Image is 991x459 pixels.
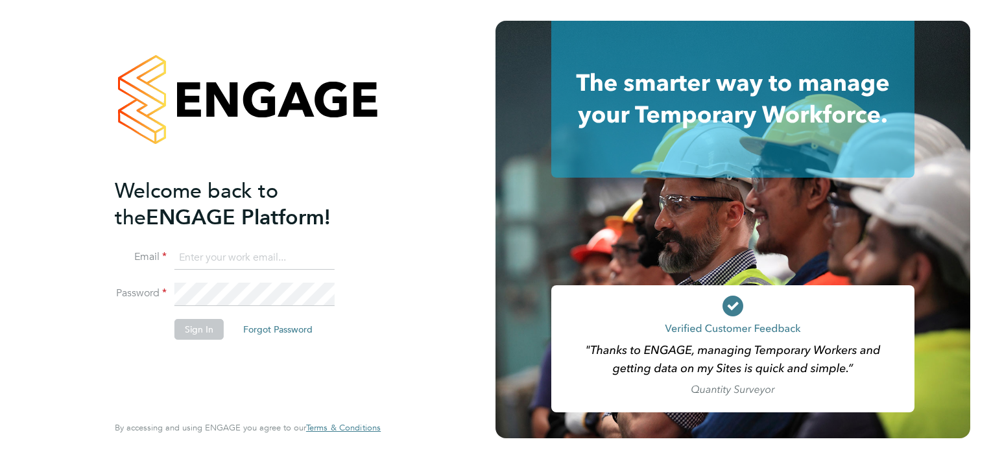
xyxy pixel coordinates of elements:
[174,246,335,270] input: Enter your work email...
[115,422,381,433] span: By accessing and using ENGAGE you agree to our
[115,178,278,230] span: Welcome back to the
[174,319,224,340] button: Sign In
[115,287,167,300] label: Password
[306,422,381,433] span: Terms & Conditions
[115,250,167,264] label: Email
[306,423,381,433] a: Terms & Conditions
[233,319,323,340] button: Forgot Password
[115,178,368,231] h2: ENGAGE Platform!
